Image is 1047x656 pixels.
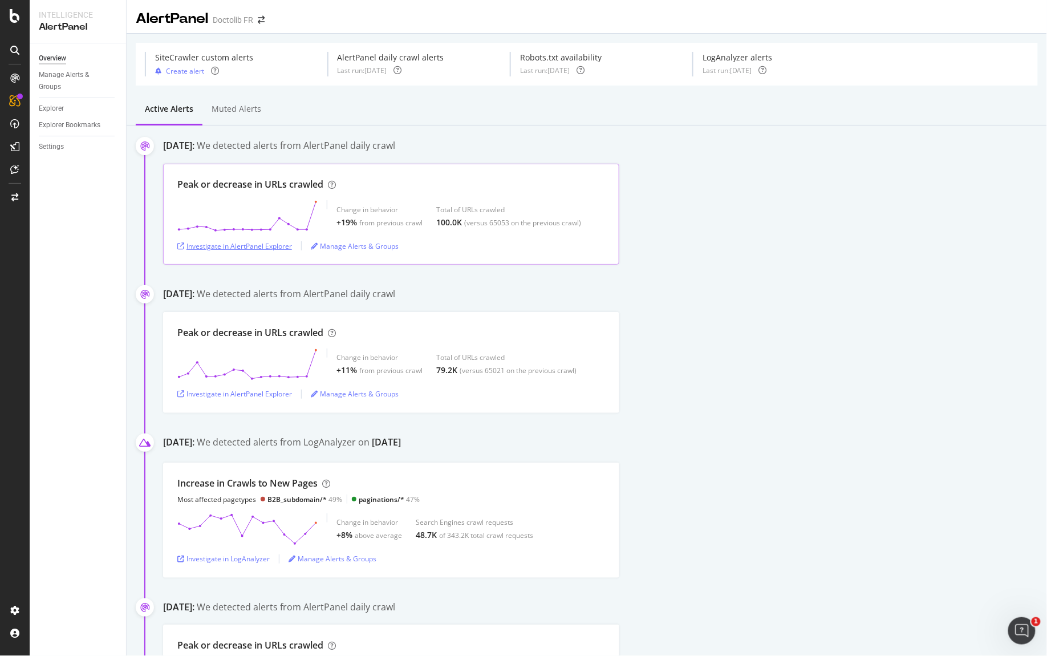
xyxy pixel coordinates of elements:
[336,529,352,541] div: +8%
[336,205,423,214] div: Change in behavior
[197,287,395,301] div: We detected alerts from AlertPanel daily crawl
[213,14,253,26] div: Doctolib FR
[336,217,357,228] div: +19%
[39,119,100,131] div: Explorer Bookmarks
[520,52,602,63] div: Robots.txt availability
[311,241,399,251] a: Manage Alerts & Groups
[289,554,376,564] a: Manage Alerts & Groups
[39,69,107,93] div: Manage Alerts & Groups
[372,436,401,449] div: [DATE]
[258,16,265,24] div: arrow-right-arrow-left
[336,517,402,527] div: Change in behavior
[177,241,292,251] a: Investigate in AlertPanel Explorer
[703,52,773,63] div: LogAnalyzer alerts
[416,517,533,527] div: Search Engines crawl requests
[460,366,577,375] div: (versus 65021 on the previous crawl)
[359,495,404,504] div: paginations/*
[39,141,64,153] div: Settings
[1032,617,1041,626] span: 1
[311,385,399,403] button: Manage Alerts & Groups
[39,21,117,34] div: AlertPanel
[197,601,395,614] div: We detected alerts from AlertPanel daily crawl
[311,389,399,399] a: Manage Alerts & Groups
[145,103,193,115] div: Active alerts
[197,139,395,152] div: We detected alerts from AlertPanel daily crawl
[39,119,118,131] a: Explorer Bookmarks
[338,52,444,63] div: AlertPanel daily crawl alerts
[416,529,437,541] div: 48.7K
[39,103,118,115] a: Explorer
[166,66,204,76] div: Create alert
[338,66,387,75] div: Last run: [DATE]
[436,365,457,376] div: 79.2K
[155,52,253,63] div: SiteCrawler custom alerts
[177,385,292,403] button: Investigate in AlertPanel Explorer
[163,601,194,614] div: [DATE]:
[267,495,342,504] div: 49%
[1008,617,1036,645] iframe: Intercom live chat
[39,141,118,153] a: Settings
[520,66,570,75] div: Last run: [DATE]
[163,436,194,451] div: [DATE]:
[177,237,292,255] button: Investigate in AlertPanel Explorer
[197,436,401,451] div: We detected alerts from LogAnalyzer on
[212,103,261,115] div: Muted alerts
[311,237,399,255] button: Manage Alerts & Groups
[39,52,66,64] div: Overview
[436,353,577,362] div: Total of URLs crawled
[359,495,420,504] div: 47%
[436,217,462,228] div: 100.0K
[355,531,402,540] div: above average
[439,531,533,540] div: of 343.2K total crawl requests
[177,495,256,504] div: Most affected pagetypes
[703,66,752,75] div: Last run: [DATE]
[336,365,357,376] div: +11%
[359,366,423,375] div: from previous crawl
[436,205,581,214] div: Total of URLs crawled
[359,218,423,228] div: from previous crawl
[177,477,318,490] div: Increase in Crawls to New Pages
[177,178,323,191] div: Peak or decrease in URLs crawled
[39,69,118,93] a: Manage Alerts & Groups
[39,103,64,115] div: Explorer
[39,9,117,21] div: Intelligence
[177,554,270,564] a: Investigate in LogAnalyzer
[267,495,327,504] div: B2B_subdomain/*
[289,550,376,568] button: Manage Alerts & Groups
[177,550,270,568] button: Investigate in LogAnalyzer
[163,139,194,152] div: [DATE]:
[336,353,423,362] div: Change in behavior
[177,389,292,399] a: Investigate in AlertPanel Explorer
[177,639,323,652] div: Peak or decrease in URLs crawled
[136,9,208,29] div: AlertPanel
[464,218,581,228] div: (versus 65053 on the previous crawl)
[177,326,323,339] div: Peak or decrease in URLs crawled
[155,66,204,76] button: Create alert
[163,287,194,301] div: [DATE]:
[39,52,118,64] a: Overview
